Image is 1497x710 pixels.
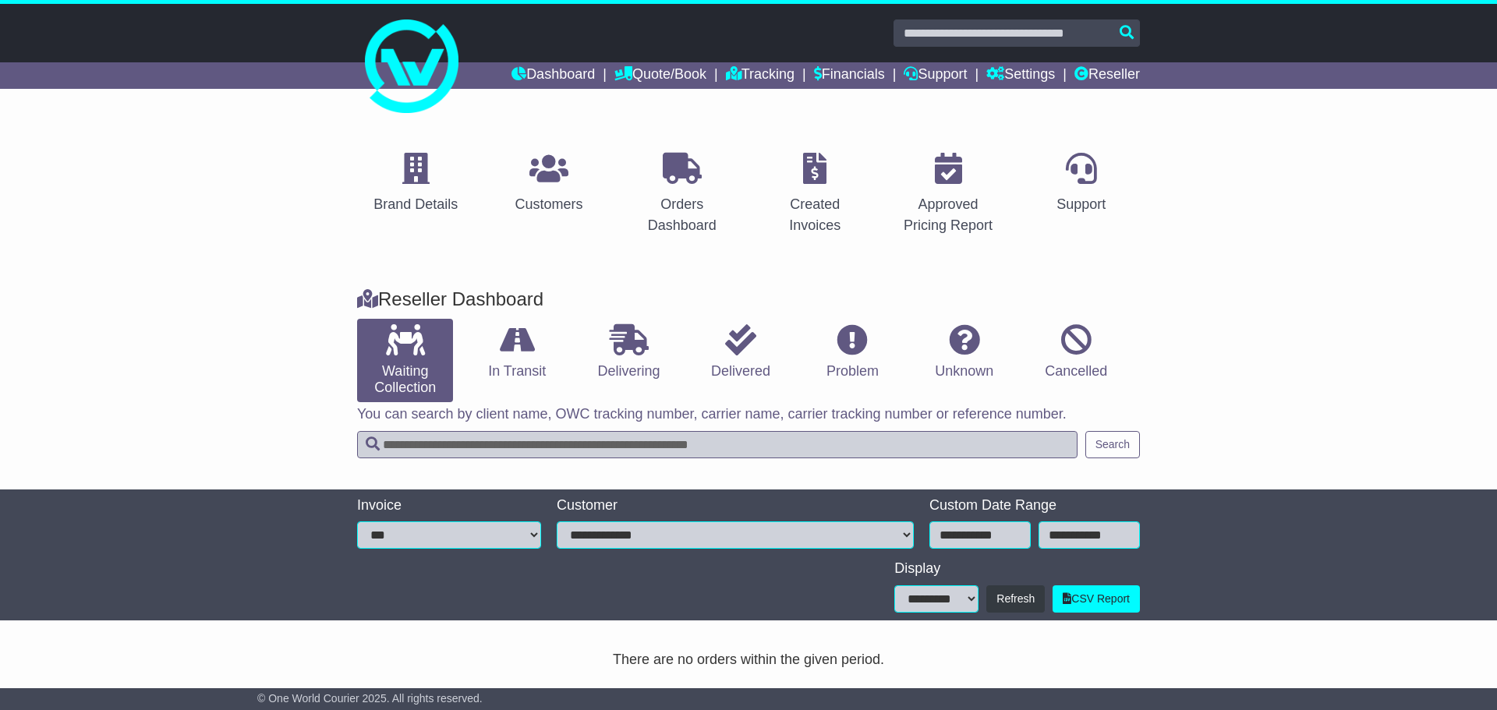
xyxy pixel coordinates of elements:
div: Custom Date Range [929,497,1140,514]
a: In Transit [469,319,564,386]
a: Unknown [916,319,1012,386]
div: Orders Dashboard [633,194,731,236]
a: Delivered [692,319,788,386]
div: Reseller Dashboard [349,288,1148,311]
p: You can search by client name, OWC tracking number, carrier name, carrier tracking number or refe... [357,406,1140,423]
div: Invoice [357,497,541,514]
a: Approved Pricing Report [890,147,1007,242]
a: Dashboard [511,62,595,89]
div: Brand Details [373,194,458,215]
div: There are no orders within the given period. [357,652,1140,669]
a: Orders Dashboard [623,147,741,242]
a: Customers [504,147,593,221]
button: Refresh [986,585,1045,613]
a: Tracking [726,62,795,89]
a: Financials [814,62,885,89]
a: Quote/Book [614,62,706,89]
a: Delivering [581,319,677,386]
a: CSV Report [1053,585,1140,613]
a: Cancelled [1028,319,1124,386]
span: © One World Courier 2025. All rights reserved. [257,692,483,705]
a: Problem [805,319,901,386]
a: Settings [986,62,1055,89]
a: Support [904,62,967,89]
div: Created Invoices [766,194,864,236]
a: Waiting Collection [357,319,453,402]
div: Customers [515,194,582,215]
a: Brand Details [363,147,468,221]
button: Search [1085,431,1140,458]
a: Reseller [1074,62,1140,89]
div: Display [894,560,1140,578]
a: Created Invoices [756,147,874,242]
div: Customer [557,497,914,514]
div: Approved Pricing Report [900,194,997,236]
div: Support [1056,194,1106,215]
a: Support [1046,147,1116,221]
